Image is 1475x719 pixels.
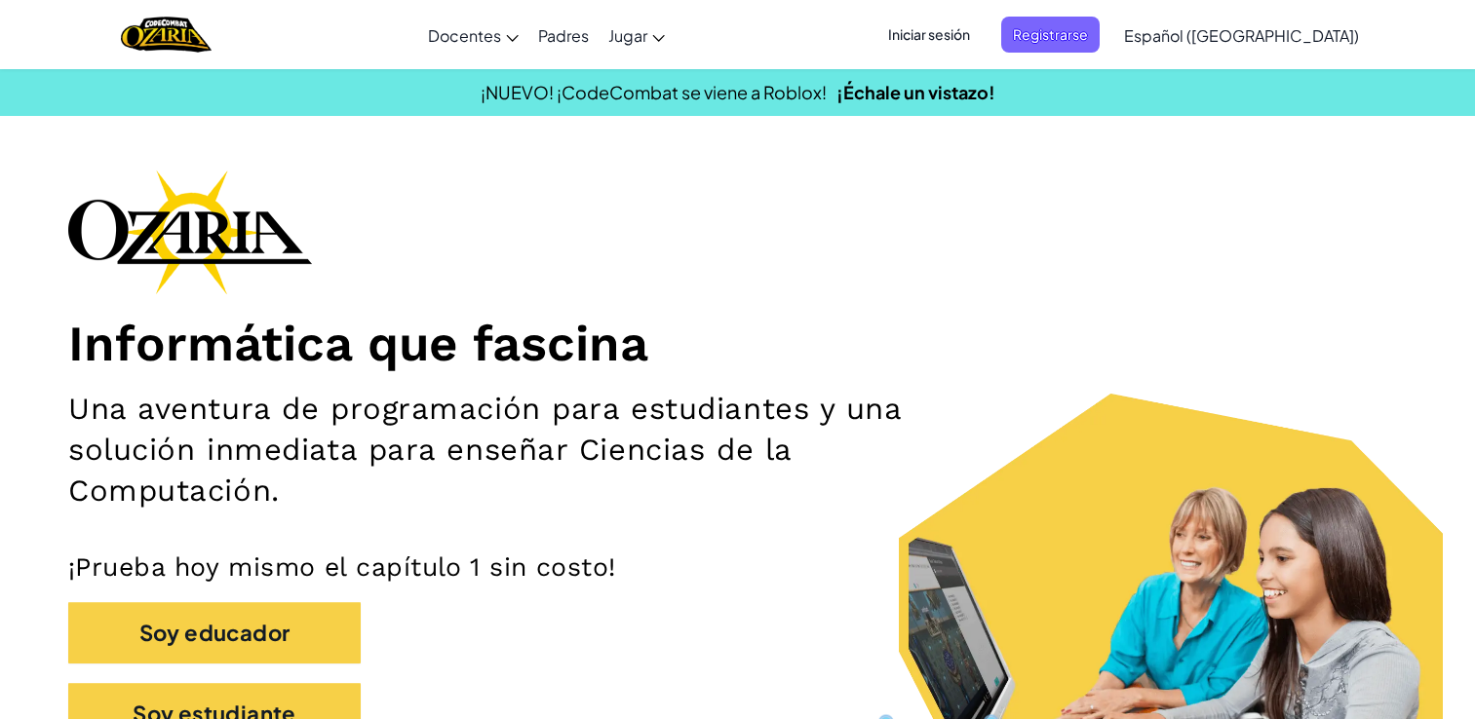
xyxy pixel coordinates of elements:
a: Docentes [418,9,528,61]
img: Ozaria branding logo [68,170,312,294]
button: Iniciar sesión [876,17,982,53]
span: ¡NUEVO! ¡CodeCombat se viene a Roblox! [481,81,827,103]
p: ¡Prueba hoy mismo el capítulo 1 sin costo! [68,550,1407,583]
span: Jugar [608,25,647,46]
h2: Una aventura de programación para estudiantes y una solución inmediata para enseñar Ciencias de l... [68,389,965,511]
a: ¡Échale un vistazo! [836,81,995,103]
button: Registrarse [1001,17,1100,53]
span: Docentes [428,25,501,46]
a: Español ([GEOGRAPHIC_DATA]) [1114,9,1369,61]
img: Home [121,15,212,55]
a: Padres [528,9,599,61]
a: Ozaria by CodeCombat logo [121,15,212,55]
button: Soy educador [68,602,361,663]
span: Español ([GEOGRAPHIC_DATA]) [1124,25,1359,46]
a: Jugar [599,9,675,61]
h1: Informática que fascina [68,314,1407,374]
